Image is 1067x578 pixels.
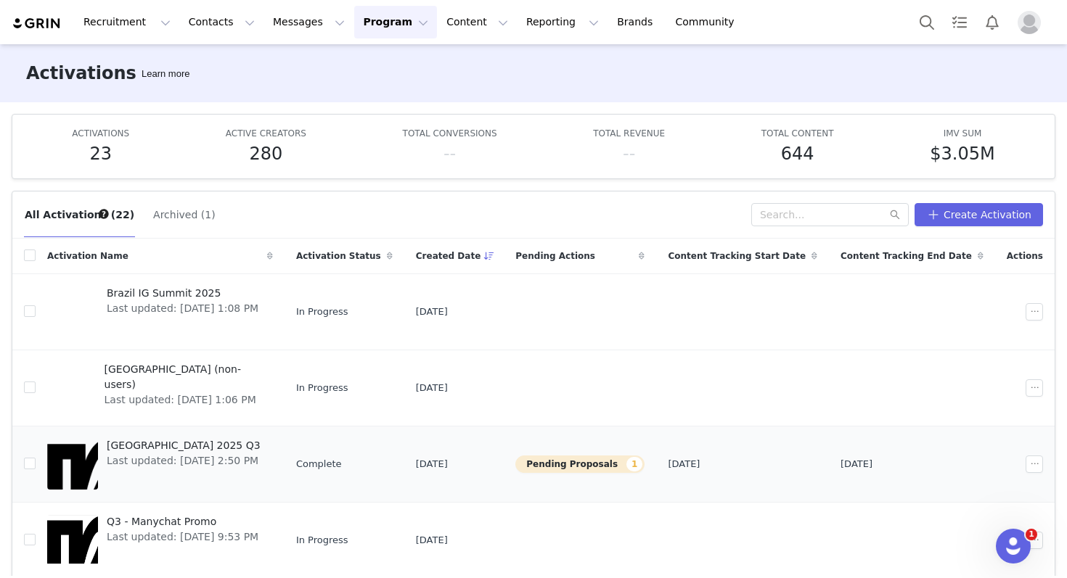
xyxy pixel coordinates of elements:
[107,453,261,468] span: Last updated: [DATE] 2:50 PM
[761,128,834,139] span: TOTAL CONTENT
[416,533,448,548] span: [DATE]
[915,203,1043,226] button: Create Activation
[107,286,258,301] span: Brazil IG Summit 2025
[668,457,700,471] span: [DATE]
[416,249,481,263] span: Created Date
[75,6,179,38] button: Recruitment
[12,17,62,30] img: grin logo
[180,6,263,38] button: Contacts
[416,457,448,471] span: [DATE]
[668,249,806,263] span: Content Tracking Start Date
[296,249,381,263] span: Activation Status
[1026,529,1037,540] span: 1
[47,283,273,341] a: Brazil IG Summit 2025Last updated: [DATE] 1:08 PM
[976,6,1008,38] button: Notifications
[139,67,192,81] div: Tooltip anchor
[995,241,1055,271] div: Actions
[97,207,110,220] div: Tooltip anchor
[403,128,497,139] span: TOTAL CONVERSIONS
[152,203,216,226] button: Archived (1)
[944,6,976,38] a: Tasks
[105,362,264,392] span: [GEOGRAPHIC_DATA] (non-users)
[841,457,872,471] span: [DATE]
[930,141,994,167] h5: $3.05M
[416,305,448,319] span: [DATE]
[996,529,1031,563] iframe: Intercom live chat
[47,359,273,417] a: [GEOGRAPHIC_DATA] (non-users)Last updated: [DATE] 1:06 PM
[438,6,517,38] button: Content
[608,6,666,38] a: Brands
[296,457,342,471] span: Complete
[47,249,128,263] span: Activation Name
[1009,11,1055,34] button: Profile
[296,533,348,548] span: In Progress
[751,203,909,226] input: Search...
[107,438,261,453] span: [GEOGRAPHIC_DATA] 2025 Q3
[518,6,608,38] button: Reporting
[264,6,353,38] button: Messages
[593,128,665,139] span: TOTAL REVENUE
[72,128,129,139] span: ACTIVATIONS
[667,6,750,38] a: Community
[354,6,437,38] button: Program
[249,141,282,167] h5: 280
[26,60,136,86] h3: Activations
[107,529,258,545] span: Last updated: [DATE] 9:53 PM
[226,128,306,139] span: ACTIVE CREATORS
[841,249,972,263] span: Content Tracking End Date
[911,6,943,38] button: Search
[781,141,814,167] h5: 644
[89,141,112,167] h5: 23
[47,435,273,493] a: [GEOGRAPHIC_DATA] 2025 Q3Last updated: [DATE] 2:50 PM
[515,455,645,473] button: Pending Proposals1
[296,305,348,319] span: In Progress
[1018,11,1041,34] img: placeholder-profile.jpg
[890,210,900,220] i: icon: search
[623,141,635,167] h5: --
[416,381,448,395] span: [DATE]
[107,514,258,529] span: Q3 - Manychat Promo
[443,141,456,167] h5: --
[515,249,595,263] span: Pending Actions
[24,203,135,226] button: All Activations (22)
[107,301,258,316] span: Last updated: [DATE] 1:08 PM
[944,128,982,139] span: IMV SUM
[105,392,264,408] span: Last updated: [DATE] 1:06 PM
[47,511,273,569] a: Q3 - Manychat PromoLast updated: [DATE] 9:53 PM
[296,381,348,395] span: In Progress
